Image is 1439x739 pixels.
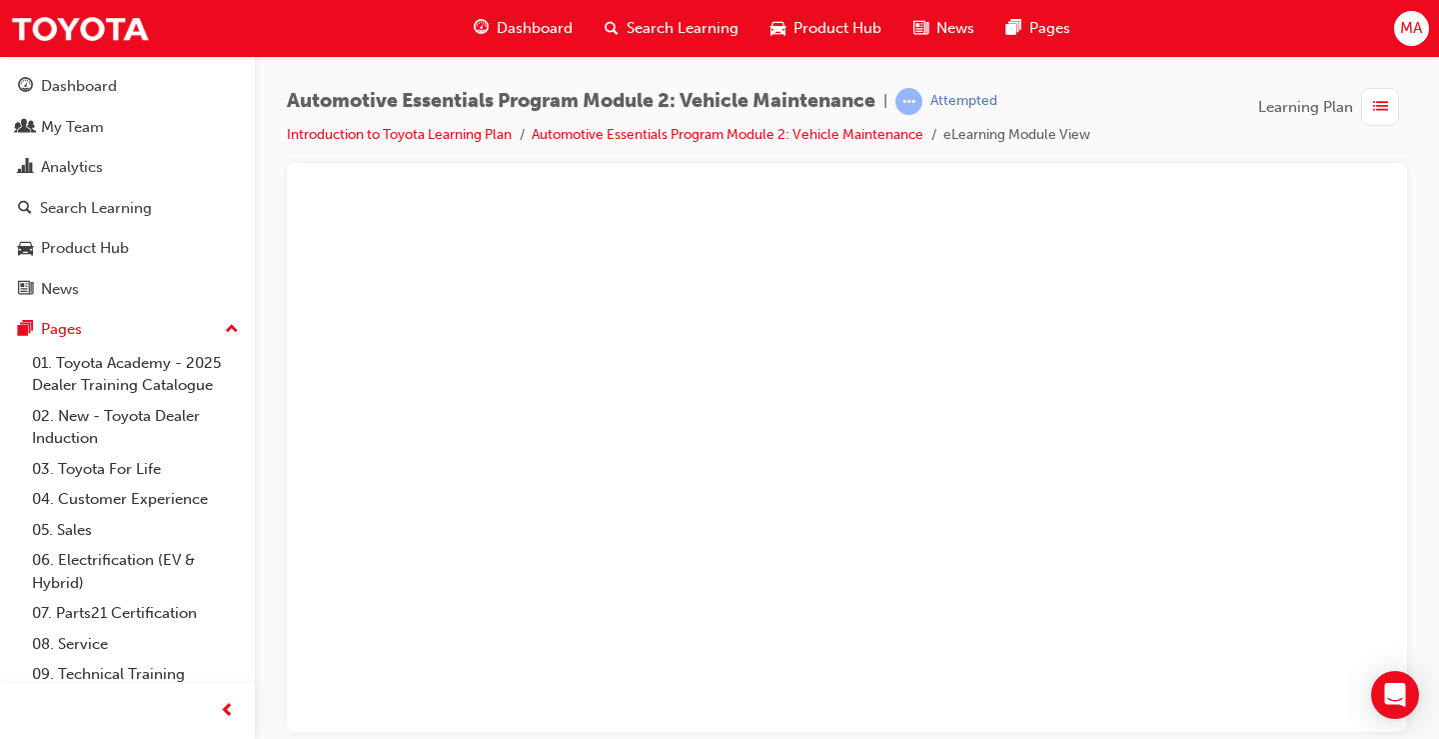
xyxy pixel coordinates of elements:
img: Trak [10,6,150,51]
a: car-iconProduct Hub [754,8,897,49]
a: 01. Toyota Academy - 2025 Dealer Training Catalogue [24,348,247,401]
button: Learning Plan [1258,88,1407,126]
a: 04. Customer Experience [24,484,247,515]
span: list-icon [1373,95,1388,120]
a: guage-iconDashboard [458,8,589,49]
a: News [8,271,247,308]
div: Dashboard [41,75,117,98]
span: Product Hub [793,17,881,40]
span: news-icon [913,16,928,41]
span: Automotive Essentials Program Module 2: Vehicle Maintenance [287,90,875,113]
button: Pages [8,311,247,348]
a: pages-iconPages [990,8,1086,49]
span: News [936,17,974,40]
span: up-icon [225,317,239,343]
span: pages-icon [1006,16,1021,41]
span: prev-icon [220,699,235,724]
li: eLearning Module View [943,124,1090,147]
a: 07. Parts21 Certification [24,598,247,629]
span: MA [1400,17,1422,40]
span: car-icon [18,240,33,258]
div: Analytics [41,156,103,179]
span: pages-icon [18,321,33,339]
span: news-icon [18,281,33,299]
span: guage-icon [474,16,489,41]
span: Search Learning [627,17,738,40]
a: Analytics [8,149,247,186]
span: Learning Plan [1258,96,1353,119]
span: people-icon [18,119,33,137]
div: News [41,278,79,301]
a: 08. Service [24,629,247,660]
a: My Team [8,109,247,146]
span: learningRecordVerb_ATTEMPT-icon [895,88,922,115]
span: car-icon [770,16,785,41]
a: Dashboard [8,68,247,105]
a: Search Learning [8,190,247,227]
div: Search Learning [40,197,152,220]
span: chart-icon [18,159,33,177]
a: Product Hub [8,230,247,267]
a: 03. Toyota For Life [24,454,247,485]
span: search-icon [18,200,32,218]
a: search-iconSearch Learning [589,8,754,49]
span: | [883,90,887,113]
a: 02. New - Toyota Dealer Induction [24,401,247,454]
div: Pages [41,318,82,341]
a: 06. Electrification (EV & Hybrid) [24,545,247,598]
a: Introduction to Toyota Learning Plan [287,126,512,143]
span: Pages [1029,17,1070,40]
span: search-icon [605,16,619,41]
div: My Team [41,116,104,139]
a: 05. Sales [24,515,247,546]
a: 09. Technical Training [24,659,247,690]
div: Open Intercom Messenger [1371,671,1419,719]
span: guage-icon [18,78,33,96]
span: Dashboard [497,17,573,40]
button: MA [1394,11,1429,46]
div: Attempted [930,92,997,111]
button: DashboardMy TeamAnalyticsSearch LearningProduct HubNews [8,64,247,311]
a: Automotive Essentials Program Module 2: Vehicle Maintenance [532,126,923,143]
div: Product Hub [41,237,129,260]
a: news-iconNews [897,8,990,49]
